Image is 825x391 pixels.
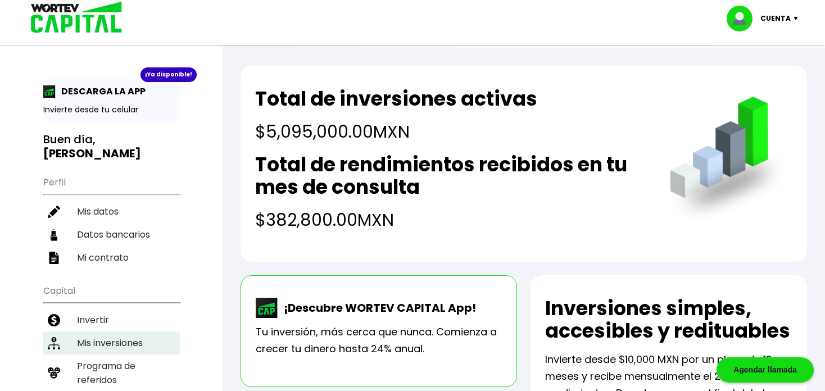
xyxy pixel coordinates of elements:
[48,367,60,379] img: recomiendanos-icon.9b8e9327.svg
[43,133,180,161] h3: Buen día,
[255,153,647,198] h2: Total de rendimientos recibidos en tu mes de consulta
[717,357,814,383] div: Agendar llamada
[727,6,760,31] img: profile-image
[278,299,476,316] p: ¡Descubre WORTEV CAPITAL App!
[140,67,197,82] div: ¡Ya disponible!
[43,246,180,269] a: Mi contrato
[256,324,502,357] p: Tu inversión, más cerca que nunca. Comienza a crecer tu dinero hasta 24% anual.
[43,331,180,354] a: Mis inversiones
[760,10,791,27] p: Cuenta
[48,337,60,349] img: inversiones-icon.6695dc30.svg
[43,104,180,116] p: Invierte desde tu celular
[43,85,56,98] img: app-icon
[255,88,537,110] h2: Total de inversiones activas
[48,206,60,218] img: editar-icon.952d3147.svg
[43,146,141,161] b: [PERSON_NAME]
[545,297,792,342] h2: Inversiones simples, accesibles y redituables
[665,97,792,224] img: grafica.516fef24.png
[56,84,146,98] p: DESCARGA LA APP
[255,119,537,144] h4: $5,095,000.00 MXN
[48,314,60,326] img: invertir-icon.b3b967d7.svg
[43,200,180,223] a: Mis datos
[48,229,60,241] img: datos-icon.10cf9172.svg
[43,223,180,246] a: Datos bancarios
[43,170,180,269] ul: Perfil
[791,17,806,20] img: icon-down
[256,298,278,318] img: wortev-capital-app-icon
[43,308,180,331] a: Invertir
[255,207,647,233] h4: $382,800.00 MXN
[48,252,60,264] img: contrato-icon.f2db500c.svg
